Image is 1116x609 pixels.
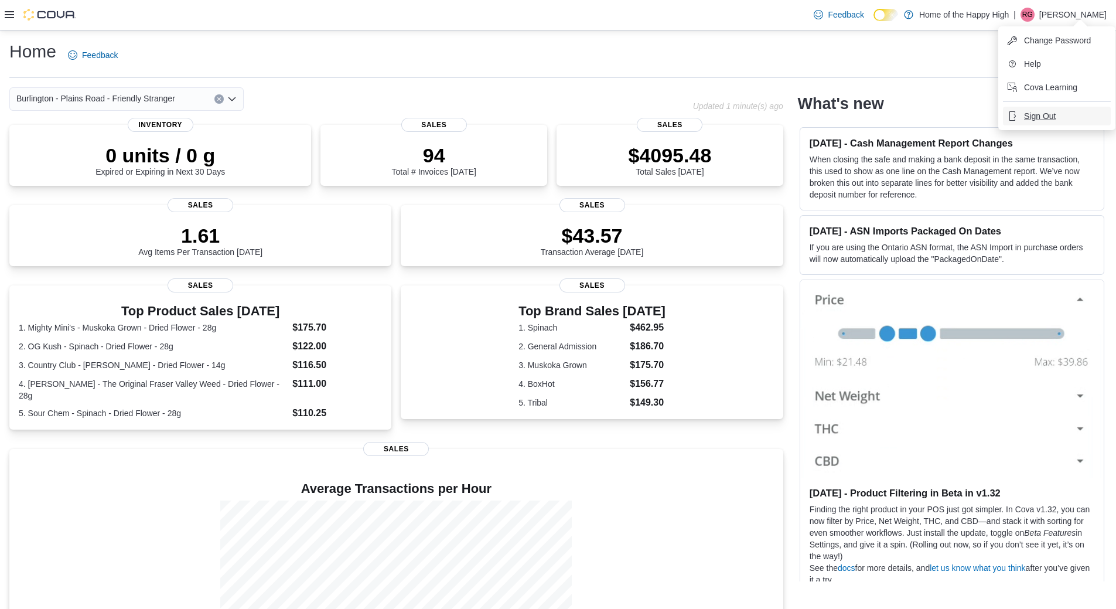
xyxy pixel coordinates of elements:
[518,304,665,318] h3: Top Brand Sales [DATE]
[292,321,382,335] dd: $175.70
[518,322,625,334] dt: 1. Spinach
[810,487,1094,499] h3: [DATE] - Product Filtering in Beta in v1.32
[19,378,288,402] dt: 4. [PERSON_NAME] - The Original Fraser Valley Weed - Dried Flower - 28g
[63,43,122,67] a: Feedback
[1022,8,1033,22] span: RG
[16,91,175,106] span: Burlington - Plains Road - Friendly Stranger
[292,406,382,420] dd: $110.25
[1039,8,1107,22] p: [PERSON_NAME]
[1024,35,1091,46] span: Change Password
[518,397,625,409] dt: 5. Tribal
[810,154,1094,200] p: When closing the safe and making a bank deposit in the same transaction, this used to show as one...
[95,144,225,167] p: 0 units / 0 g
[809,3,868,26] a: Feedback
[797,94,883,113] h2: What's new
[1024,81,1077,93] span: Cova Learning
[19,407,288,419] dt: 5. Sour Chem - Spinach - Dried Flower - 28g
[628,144,711,167] p: $4095.48
[95,144,225,176] div: Expired or Expiring in Next 30 Days
[1021,8,1035,22] div: Riley Groulx
[227,94,237,104] button: Open list of options
[19,482,774,496] h4: Average Transactions per Hour
[138,224,262,247] p: 1.61
[168,198,233,212] span: Sales
[19,304,382,318] h3: Top Product Sales [DATE]
[630,396,665,410] dd: $149.30
[392,144,476,167] p: 94
[19,322,288,334] dt: 1. Mighty Mini's - Muskoka Grown - Dried Flower - 28g
[630,321,665,335] dd: $462.95
[168,278,233,292] span: Sales
[810,137,1094,149] h3: [DATE] - Cash Management Report Changes
[1003,78,1111,97] button: Cova Learning
[9,40,56,63] h1: Home
[214,94,224,104] button: Clear input
[1024,528,1076,537] em: Beta Features
[810,503,1094,562] p: Finding the right product in your POS just got simpler. In Cova v1.32, you can now filter by Pric...
[559,278,625,292] span: Sales
[1024,110,1056,122] span: Sign Out
[828,9,864,21] span: Feedback
[1003,55,1111,73] button: Help
[363,442,429,456] span: Sales
[873,21,874,22] span: Dark Mode
[541,224,644,247] p: $43.57
[559,198,625,212] span: Sales
[628,144,711,176] div: Total Sales [DATE]
[82,49,118,61] span: Feedback
[930,563,1025,573] a: let us know what you think
[292,358,382,372] dd: $116.50
[919,8,1009,22] p: Home of the Happy High
[693,101,783,111] p: Updated 1 minute(s) ago
[19,341,288,352] dt: 2. OG Kush - Spinach - Dried Flower - 28g
[630,358,665,372] dd: $175.70
[810,241,1094,265] p: If you are using the Ontario ASN format, the ASN Import in purchase orders will now automatically...
[128,118,193,132] span: Inventory
[810,225,1094,237] h3: [DATE] - ASN Imports Packaged On Dates
[23,9,76,21] img: Cova
[637,118,702,132] span: Sales
[1013,8,1016,22] p: |
[518,341,625,352] dt: 2. General Admission
[392,144,476,176] div: Total # Invoices [DATE]
[810,562,1094,586] p: See the for more details, and after you’ve given it a try.
[1024,58,1041,70] span: Help
[630,377,665,391] dd: $156.77
[138,224,262,257] div: Avg Items Per Transaction [DATE]
[518,359,625,371] dt: 3. Muskoka Grown
[838,563,855,573] a: docs
[292,377,382,391] dd: $111.00
[19,359,288,371] dt: 3. Country Club - [PERSON_NAME] - Dried Flower - 14g
[541,224,644,257] div: Transaction Average [DATE]
[1003,31,1111,50] button: Change Password
[873,9,898,21] input: Dark Mode
[518,378,625,390] dt: 4. BoxHot
[292,339,382,353] dd: $122.00
[401,118,467,132] span: Sales
[630,339,665,353] dd: $186.70
[1003,107,1111,125] button: Sign Out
